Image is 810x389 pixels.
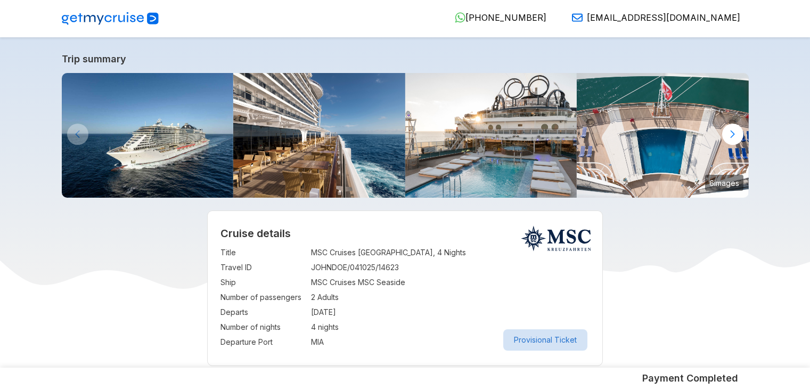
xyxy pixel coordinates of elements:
a: Trip summary [62,53,749,64]
span: [EMAIL_ADDRESS][DOMAIN_NAME] [587,12,740,23]
td: 2 Adults [311,290,590,305]
td: : [306,290,311,305]
td: Title [220,245,306,260]
td: JOHNDOE/041025/14623 [311,260,590,275]
td: Number of nights [220,320,306,335]
button: Provisional Ticket [503,329,587,351]
img: se_public_area_south_beach_pool_03.jpg [577,73,749,198]
td: : [306,305,311,320]
img: se_public_area_waterfront_boardwalk_01.jpg [233,73,405,198]
span: [PHONE_NUMBER] [465,12,546,23]
img: image_5887.jpg [62,73,234,198]
td: [DATE] [311,305,590,320]
td: Ship [220,275,306,290]
img: se_public_area_miami_beach_pool_02.jpg [405,73,577,198]
td: : [306,260,311,275]
a: [PHONE_NUMBER] [446,12,546,23]
td: MSC Cruises MSC Seaside [311,275,590,290]
td: Departs [220,305,306,320]
td: Number of passengers [220,290,306,305]
h5: Payment Completed [642,372,738,385]
td: Travel ID [220,260,306,275]
small: 6 images [705,175,743,191]
td: 4 nights [311,320,590,335]
h2: Cruise details [220,227,590,240]
a: [EMAIL_ADDRESS][DOMAIN_NAME] [563,12,740,23]
td: : [306,275,311,290]
td: MIA [311,335,590,350]
td: : [306,320,311,335]
td: : [306,245,311,260]
img: WhatsApp [455,12,465,23]
img: Email [572,12,583,23]
td: MSC Cruises [GEOGRAPHIC_DATA], 4 Nights [311,245,590,260]
td: : [306,335,311,350]
td: Departure Port [220,335,306,350]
